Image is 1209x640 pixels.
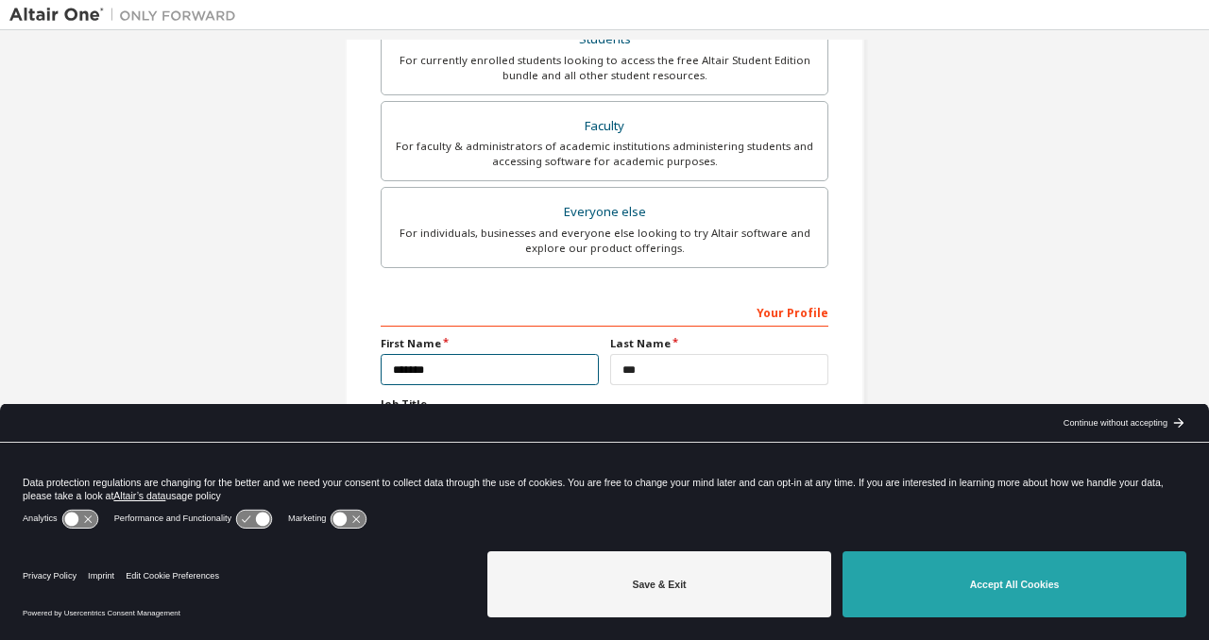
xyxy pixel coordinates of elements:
img: Altair One [9,6,246,25]
div: Your Profile [381,296,828,327]
div: Faculty [393,113,816,140]
div: Everyone else [393,199,816,226]
label: First Name [381,336,599,351]
div: For currently enrolled students looking to access the free Altair Student Edition bundle and all ... [393,53,816,83]
div: Students [393,26,816,53]
div: For individuals, businesses and everyone else looking to try Altair software and explore our prod... [393,226,816,256]
div: For faculty & administrators of academic institutions administering students and accessing softwa... [393,139,816,169]
label: Job Title [381,396,828,412]
label: Last Name [610,336,828,351]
